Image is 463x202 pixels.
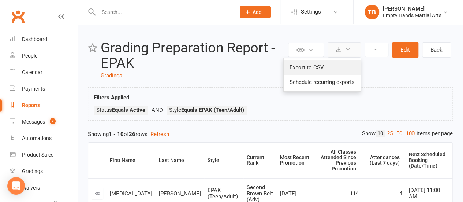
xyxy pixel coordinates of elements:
[10,163,77,180] a: Gradings
[350,190,359,197] span: 114
[208,187,238,200] span: EPAK (Teen/Adult)
[280,190,296,197] span: [DATE]
[22,119,45,125] div: Messages
[22,185,40,191] div: Waivers
[284,60,361,75] a: Export to CSV
[101,40,286,71] h2: Grading Preparation Report - EPAK
[376,130,385,137] a: 10
[253,9,262,15] span: Add
[96,7,231,17] input: Search...
[22,36,47,42] div: Dashboard
[395,130,404,137] a: 50
[22,152,53,158] div: Product Sales
[240,6,271,18] button: Add
[22,86,45,92] div: Payments
[9,7,27,26] a: Clubworx
[10,130,77,147] a: Automations
[409,187,440,200] span: [DATE] 11:00 AM
[129,131,135,137] strong: 26
[404,130,417,137] a: 100
[50,118,56,124] span: 2
[383,12,441,19] div: Empty Hands Martial Arts
[385,130,395,137] a: 25
[112,107,145,113] strong: Equals Active
[22,135,52,141] div: Automations
[22,53,37,59] div: People
[392,42,418,58] button: Edit
[109,131,124,137] strong: 1 - 10
[10,64,77,81] a: Calendar
[10,114,77,130] a: Messages 2
[10,81,77,97] a: Payments
[284,75,361,89] a: Schedule recurring exports
[169,107,244,113] span: Style
[110,158,150,163] div: First Name
[10,48,77,64] a: People
[247,155,270,166] div: Current Rank
[10,147,77,163] a: Product Sales
[181,107,244,113] strong: Equals EPAK (Teen/Adult)
[96,107,145,113] span: Status
[150,130,169,139] button: Refresh
[159,158,198,163] div: Last Name
[22,102,40,108] div: Reports
[365,155,400,166] div: Attendances (Last 7 days)
[208,158,238,163] div: Style
[318,149,356,172] div: All Classes Attended Since Previous Promotion
[383,5,441,12] div: [PERSON_NAME]
[422,42,451,58] a: Back
[280,155,309,166] div: Most Recent Promotion
[7,177,25,195] div: Open Intercom Messenger
[362,130,453,137] div: Show items per page
[22,168,43,174] div: Gradings
[159,190,201,197] span: [PERSON_NAME]
[365,5,379,19] div: TB
[22,69,42,75] div: Calendar
[10,31,77,48] a: Dashboard
[88,130,453,139] div: Showing of rows
[10,180,77,196] a: Waivers
[10,97,77,114] a: Reports
[409,152,447,169] div: Next Scheduled Booking (Date/Time)
[399,190,402,197] span: 4
[301,4,321,20] span: Settings
[94,94,129,101] strong: Filters Applied
[110,190,152,197] span: [MEDICAL_DATA]
[101,72,122,79] a: Gradings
